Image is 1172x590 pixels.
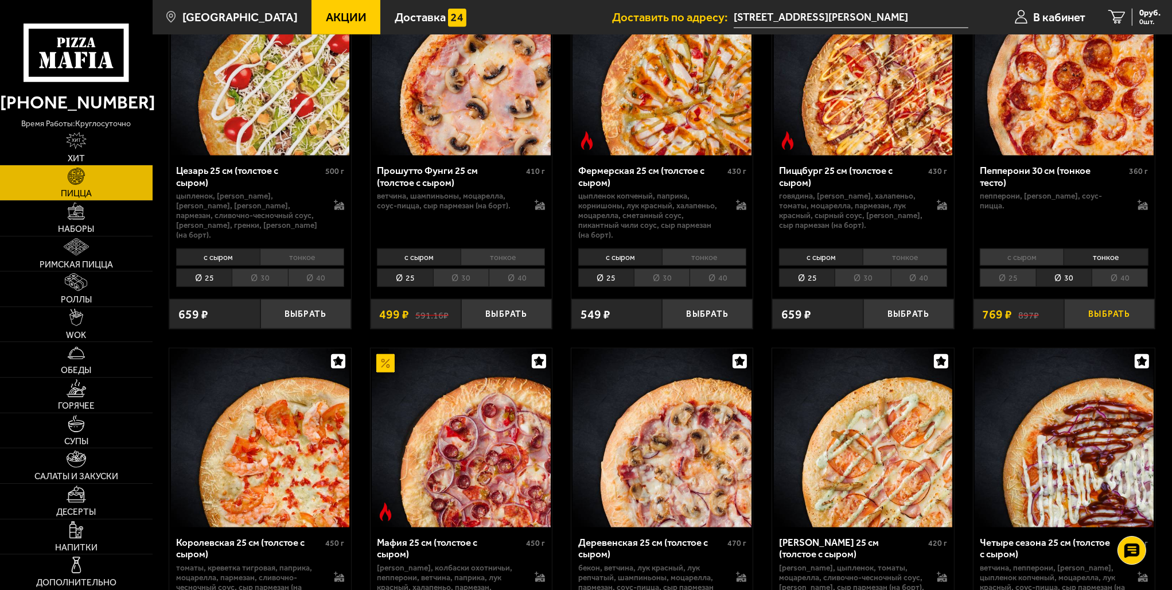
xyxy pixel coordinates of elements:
[40,261,113,269] span: Римская пицца
[376,503,395,521] img: Острое блюдо
[891,269,947,287] li: 40
[578,191,724,240] p: цыпленок копченый, паприка, корнишоны, лук красный, халапеньо, моцарелла, сметанный соус, пикантн...
[578,165,725,188] div: Фермерская 25 см (толстое с сыром)
[779,537,925,560] div: [PERSON_NAME] 25 см (толстое с сыром)
[1092,269,1148,287] li: 40
[380,308,410,320] span: 499 ₽
[169,348,351,527] a: Королевская 25 см (толстое с сыром)
[578,249,662,266] li: с сыром
[34,472,118,481] span: Салаты и закуски
[448,9,466,27] img: 15daf4d41897b9f0e9f617042186c801.svg
[781,308,811,320] span: 659 ₽
[68,154,85,163] span: Хит
[178,308,208,320] span: 659 ₽
[634,269,690,287] li: 30
[64,437,88,446] span: Супы
[377,165,523,188] div: Прошутто Фунги 25 см (толстое с сыром)
[1018,308,1039,320] s: 897 ₽
[232,269,287,287] li: 30
[182,11,298,23] span: [GEOGRAPHIC_DATA]
[288,269,344,287] li: 40
[433,269,489,287] li: 30
[58,402,95,410] span: Горячее
[171,348,350,527] img: Королевская 25 см (толстое с сыром)
[372,348,551,527] img: Мафия 25 см (толстое с сыром)
[612,11,734,23] span: Доставить по адресу:
[66,331,86,340] span: WOK
[578,269,634,287] li: 25
[325,538,344,548] span: 450 г
[61,366,91,375] span: Обеды
[36,579,116,587] span: Дополнительно
[835,269,890,287] li: 30
[1139,18,1161,26] span: 0 шт.
[377,269,433,287] li: 25
[779,165,925,188] div: Пиццбург 25 см (толстое с сыром)
[56,508,96,517] span: Десерты
[1033,11,1085,23] span: В кабинет
[980,165,1126,188] div: Пепперони 30 см (тонкое тесто)
[980,249,1064,266] li: с сыром
[578,537,725,560] div: Деревенская 25 см (толстое с сыром)
[176,269,232,287] li: 25
[325,166,344,176] span: 500 г
[395,11,446,23] span: Доставка
[779,191,925,230] p: говядина, [PERSON_NAME], халапеньо, томаты, моцарелла, пармезан, лук красный, сырный соус, [PERSO...
[1064,299,1155,329] button: Выбрать
[928,538,947,548] span: 420 г
[779,249,863,266] li: с сыром
[778,131,797,150] img: Острое блюдо
[326,11,367,23] span: Акции
[176,165,322,188] div: Цезарь 25 см (толстое с сыром)
[526,166,545,176] span: 410 г
[377,249,461,266] li: с сыром
[980,269,1035,287] li: 25
[975,348,1154,527] img: Четыре сезона 25 см (толстое с сыром)
[983,308,1013,320] span: 769 ₽
[371,348,552,527] a: АкционныйОстрое блюдоМафия 25 см (толстое с сыром)
[61,189,92,198] span: Пицца
[1036,269,1092,287] li: 30
[260,299,351,329] button: Выбрать
[377,537,523,560] div: Мафия 25 см (толстое с сыром)
[573,348,752,527] img: Деревенская 25 см (толстое с сыром)
[58,225,94,234] span: Наборы
[581,308,610,320] span: 549 ₽
[727,166,746,176] span: 430 г
[377,191,523,211] p: ветчина, шампиньоны, моцарелла, соус-пицца, сыр пармезан (на борт).
[489,269,545,287] li: 40
[61,296,92,304] span: Роллы
[176,191,322,240] p: цыпленок, [PERSON_NAME], [PERSON_NAME], [PERSON_NAME], пармезан, сливочно-чесночный соус, [PERSON...
[176,249,260,266] li: с сыром
[779,269,835,287] li: 25
[662,299,753,329] button: Выбрать
[928,166,947,176] span: 430 г
[461,299,552,329] button: Выбрать
[662,249,746,266] li: тонкое
[571,348,753,527] a: Деревенская 25 см (толстое с сыром)
[863,299,954,329] button: Выбрать
[1139,9,1161,17] span: 0 руб.
[260,249,344,266] li: тонкое
[376,354,395,372] img: Акционный
[734,7,968,28] input: Ваш адрес доставки
[774,348,953,527] img: Чикен Ранч 25 см (толстое с сыром)
[1064,249,1148,266] li: тонкое
[980,537,1126,560] div: Четыре сезона 25 см (толстое с сыром)
[1129,166,1148,176] span: 360 г
[415,308,449,320] s: 591.16 ₽
[526,538,545,548] span: 450 г
[980,191,1126,211] p: пепперони, [PERSON_NAME], соус-пицца.
[461,249,545,266] li: тонкое
[727,538,746,548] span: 470 г
[974,348,1155,527] a: Четыре сезона 25 см (толстое с сыром)
[55,544,98,552] span: Напитки
[578,131,596,150] img: Острое блюдо
[863,249,947,266] li: тонкое
[772,348,953,527] a: Чикен Ранч 25 см (толстое с сыром)
[690,269,746,287] li: 40
[734,7,968,28] span: улица Коллонтай, 24к2
[176,537,322,560] div: Королевская 25 см (толстое с сыром)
